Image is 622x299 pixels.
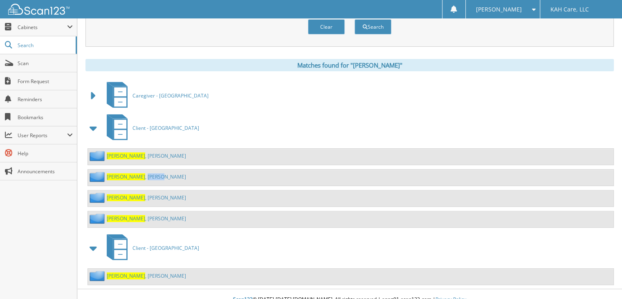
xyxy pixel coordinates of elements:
[107,194,145,201] span: [PERSON_NAME]
[18,78,73,85] span: Form Request
[18,60,73,67] span: Scan
[102,112,199,144] a: Client - [GEOGRAPHIC_DATA]
[18,168,73,175] span: Announcements
[107,194,186,201] a: [PERSON_NAME], [PERSON_NAME]
[90,193,107,203] img: folder2.png
[90,172,107,182] img: folder2.png
[107,152,186,159] a: [PERSON_NAME], [PERSON_NAME]
[132,125,199,131] span: Client - [GEOGRAPHIC_DATA]
[90,213,107,224] img: folder2.png
[107,173,145,180] span: [PERSON_NAME]
[18,132,67,139] span: User Reports
[8,4,70,15] img: scan123-logo-white.svg
[85,59,614,71] div: Matches found for "[PERSON_NAME]"
[107,272,145,279] span: [PERSON_NAME]
[90,271,107,281] img: folder2.png
[476,7,522,12] span: [PERSON_NAME]
[18,150,73,157] span: Help
[581,260,622,299] iframe: Chat Widget
[550,7,589,12] span: KAH Care, LLC
[132,245,199,251] span: Client - [GEOGRAPHIC_DATA]
[18,42,72,49] span: Search
[102,232,199,264] a: Client - [GEOGRAPHIC_DATA]
[90,151,107,161] img: folder2.png
[308,19,345,34] button: Clear
[107,152,145,159] span: [PERSON_NAME]
[132,92,209,99] span: Caregiver - [GEOGRAPHIC_DATA]
[18,96,73,103] span: Reminders
[107,215,145,222] span: [PERSON_NAME]
[107,173,186,180] a: [PERSON_NAME], [PERSON_NAME]
[18,24,67,31] span: Cabinets
[107,215,186,222] a: [PERSON_NAME], [PERSON_NAME]
[355,19,391,34] button: Search
[107,272,186,279] a: [PERSON_NAME], [PERSON_NAME]
[102,79,209,112] a: Caregiver - [GEOGRAPHIC_DATA]
[18,114,73,121] span: Bookmarks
